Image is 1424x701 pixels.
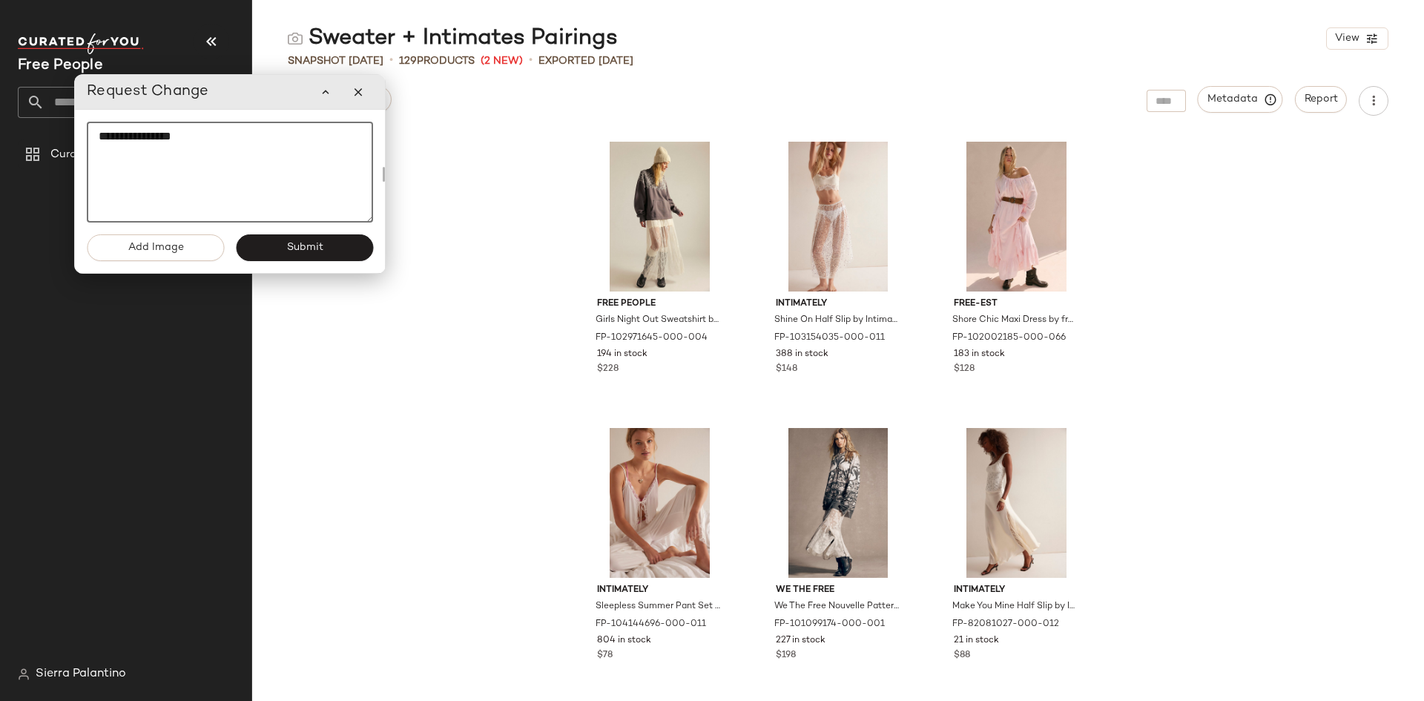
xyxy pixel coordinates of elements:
span: Metadata [1207,93,1274,106]
img: 102971645_004_a [585,142,734,292]
span: FP-104144696-000-011 [596,618,706,631]
img: svg%3e [18,668,30,680]
span: $128 [954,363,975,376]
span: 227 in stock [776,634,825,648]
span: FP-103154035-000-011 [774,332,885,345]
img: svg%3e [288,31,303,46]
span: Shine On Half Slip by Intimately at Free People in White, Size: XL [774,314,900,327]
span: $78 [597,649,613,662]
span: Sierra Palantino [36,665,126,683]
img: 82081027_012_oi [942,428,1091,578]
button: View [1326,27,1388,50]
span: $228 [597,363,619,376]
span: Girls Night Out Sweatshirt by Free People in Grey, Size: XL [596,314,721,327]
span: FP-82081027-000-012 [952,618,1059,631]
span: Intimately [776,297,901,311]
span: Free People [597,297,722,311]
span: 183 in stock [954,348,1005,361]
span: 804 in stock [597,634,651,648]
span: • [529,52,533,70]
button: Submit [236,234,373,261]
span: We The Free Nouvelle Pattern Pullover at Free People in Black, Size: M [774,600,900,613]
span: Current Company Name [18,58,103,73]
span: Shore Chic Maxi Dress by free-est at Free People in Pink, Size: L [952,314,1078,327]
span: Intimately [597,584,722,597]
span: Submit [286,242,323,254]
span: 129 [399,56,417,67]
span: Report [1304,93,1338,105]
span: Make You Mine Half Slip by Intimately at Free People in White, Size: L [952,600,1078,613]
span: • [389,52,393,70]
span: We The Free [776,584,901,597]
img: cfy_white_logo.C9jOOHJF.svg [18,33,144,54]
span: 388 in stock [776,348,828,361]
div: Sweater + Intimates Pairings [288,24,618,53]
span: (2 New) [481,53,523,69]
span: 194 in stock [597,348,647,361]
span: Intimately [954,584,1079,597]
img: 104144696_011_a [585,428,734,578]
span: $198 [776,649,796,662]
button: Report [1295,86,1347,113]
span: $88 [954,649,970,662]
span: FP-102971645-000-004 [596,332,708,345]
button: Metadata [1198,86,1283,113]
span: FP-102002185-000-066 [952,332,1066,345]
span: View [1334,33,1359,45]
img: 101099174_001_0 [764,428,913,578]
p: Exported [DATE] [538,53,633,69]
img: 103154035_011_a [764,142,913,292]
span: Curations [50,146,104,163]
img: 102002185_066_a [942,142,1091,292]
span: 21 in stock [954,634,999,648]
span: free-est [954,297,1079,311]
span: $148 [776,363,797,376]
span: Snapshot [DATE] [288,53,383,69]
span: FP-101099174-000-001 [774,618,885,631]
span: Sleepless Summer Pant Set by Intimately at Free People in White, Size: XS [596,600,721,613]
div: Products [399,53,475,69]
